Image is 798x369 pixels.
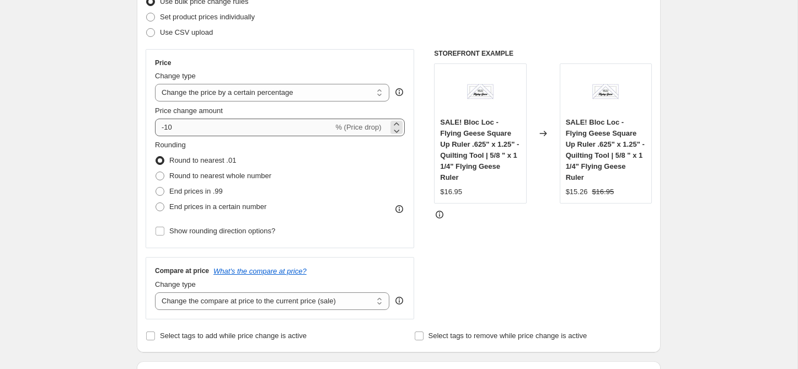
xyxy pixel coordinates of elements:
div: $16.95 [440,186,462,197]
span: Set product prices individually [160,13,255,21]
h3: Compare at price [155,266,209,275]
span: Change type [155,280,196,288]
input: -15 [155,119,333,136]
span: SALE! Bloc Loc - Flying Geese Square Up Ruler .625" x 1.25" - Quilting Tool | 5/8 " x 1 1/4" Flyi... [440,118,519,181]
span: SALE! Bloc Loc - Flying Geese Square Up Ruler .625" x 1.25" - Quilting Tool | 5/8 " x 1 1/4" Flyi... [566,118,645,181]
strike: $16.95 [592,186,614,197]
span: Change type [155,72,196,80]
img: cc22c75a2bad9325af42869fa9eef9fe_80x.jpg [583,69,628,114]
span: Rounding [155,141,186,149]
span: End prices in .99 [169,187,223,195]
span: Round to nearest whole number [169,172,271,180]
span: Round to nearest .01 [169,156,236,164]
span: Select tags to add while price change is active [160,331,307,340]
img: cc22c75a2bad9325af42869fa9eef9fe_80x.jpg [458,69,502,114]
h3: Price [155,58,171,67]
span: End prices in a certain number [169,202,266,211]
h6: STOREFRONT EXAMPLE [434,49,652,58]
div: help [394,87,405,98]
div: $15.26 [566,186,588,197]
span: Select tags to remove while price change is active [429,331,587,340]
span: Show rounding direction options? [169,227,275,235]
span: Use CSV upload [160,28,213,36]
button: What's the compare at price? [213,267,307,275]
span: % (Price drop) [335,123,381,131]
div: help [394,295,405,306]
span: Price change amount [155,106,223,115]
